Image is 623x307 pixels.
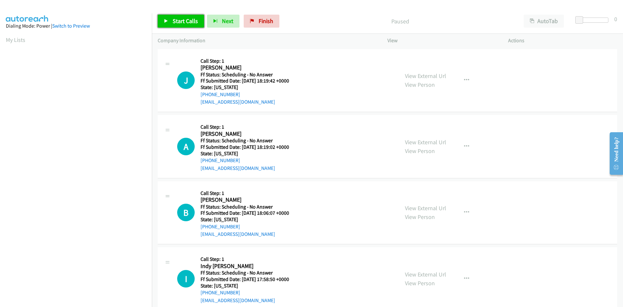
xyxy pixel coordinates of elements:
[387,37,496,45] p: View
[201,262,297,270] h2: Indy [PERSON_NAME]
[508,37,617,45] p: Actions
[6,22,146,30] div: Dialing Mode: Power |
[201,190,297,197] h5: Call Step: 1
[201,210,297,216] h5: Ff Submitted Date: [DATE] 18:06:07 +0000
[288,17,512,26] p: Paused
[201,283,297,289] h5: State: [US_STATE]
[405,213,435,221] a: View Person
[201,130,297,138] h2: [PERSON_NAME]
[201,84,297,91] h5: State: [US_STATE]
[201,58,297,64] h5: Call Step: 1
[201,150,297,157] h5: State: [US_STATE]
[177,204,195,221] div: The call is yet to be attempted
[173,17,198,25] span: Start Calls
[201,144,297,150] h5: Ff Submitted Date: [DATE] 18:19:02 +0000
[405,72,446,80] a: View External Url
[524,15,564,28] button: AutoTab
[405,204,446,212] a: View External Url
[201,196,297,204] h2: [PERSON_NAME]
[604,128,623,179] iframe: Resource Center
[405,81,435,88] a: View Person
[201,276,297,283] h5: Ff Submitted Date: [DATE] 17:58:50 +0000
[201,256,297,262] h5: Call Step: 1
[177,270,195,288] div: The call is yet to be attempted
[405,271,446,278] a: View External Url
[201,91,240,97] a: [PHONE_NUMBER]
[244,15,279,28] a: Finish
[201,99,275,105] a: [EMAIL_ADDRESS][DOMAIN_NAME]
[177,138,195,155] h1: A
[201,71,297,78] h5: Ff Status: Scheduling - No Answer
[201,224,240,230] a: [PHONE_NUMBER]
[201,78,297,84] h5: Ff Submitted Date: [DATE] 18:19:42 +0000
[177,71,195,89] h1: J
[405,138,446,146] a: View External Url
[158,15,204,28] a: Start Calls
[201,157,240,163] a: [PHONE_NUMBER]
[201,270,297,276] h5: Ff Status: Scheduling - No Answer
[207,15,239,28] button: Next
[405,147,435,155] a: View Person
[259,17,273,25] span: Finish
[158,37,376,45] p: Company Information
[201,204,297,210] h5: Ff Status: Scheduling - No Answer
[201,297,275,303] a: [EMAIL_ADDRESS][DOMAIN_NAME]
[177,71,195,89] div: The call is yet to be attempted
[52,23,90,29] a: Switch to Preview
[177,270,195,288] h1: I
[201,216,297,223] h5: State: [US_STATE]
[201,137,297,144] h5: Ff Status: Scheduling - No Answer
[6,36,25,44] a: My Lists
[177,204,195,221] h1: B
[222,17,233,25] span: Next
[201,124,297,130] h5: Call Step: 1
[201,231,275,237] a: [EMAIL_ADDRESS][DOMAIN_NAME]
[405,279,435,287] a: View Person
[201,64,297,71] h2: [PERSON_NAME]
[614,15,617,23] div: 0
[177,138,195,155] div: The call is yet to be attempted
[579,18,608,23] div: Delay between calls (in seconds)
[201,289,240,296] a: [PHONE_NUMBER]
[201,165,275,171] a: [EMAIL_ADDRESS][DOMAIN_NAME]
